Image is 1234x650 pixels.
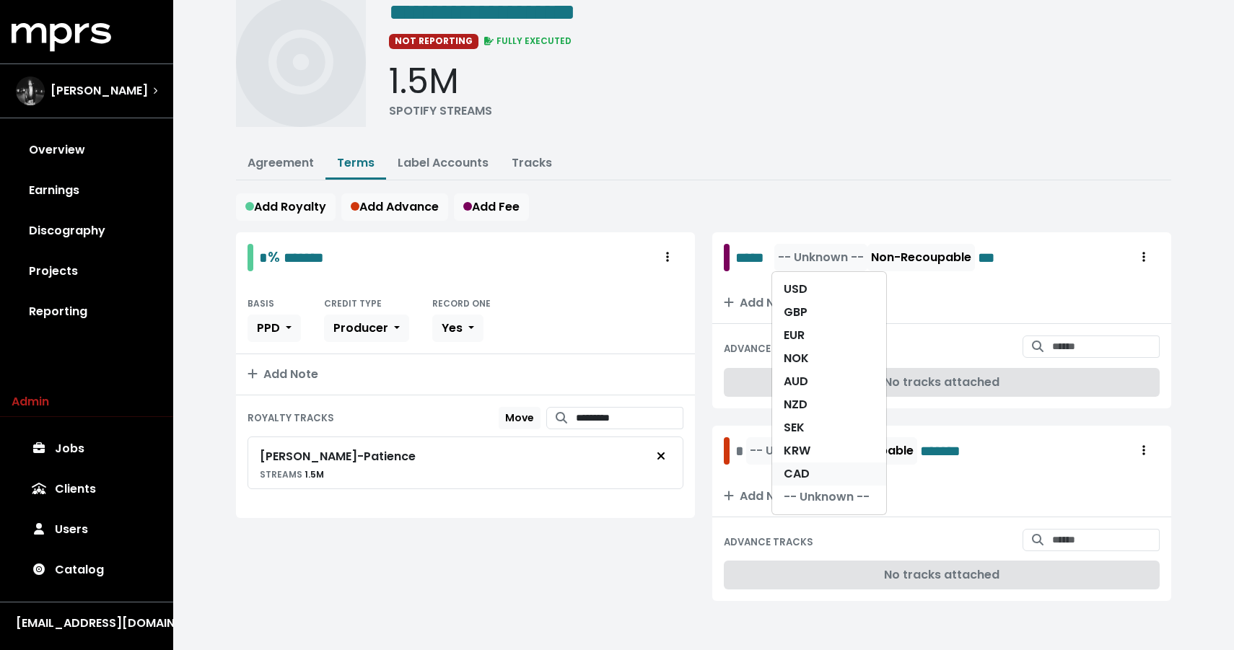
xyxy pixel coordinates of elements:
[389,1,575,24] span: Edit value
[512,154,552,171] a: Tracks
[260,468,324,480] small: 1.5M
[772,486,886,509] a: -- Unknown --
[248,366,318,382] span: Add Note
[772,393,886,416] a: NZD
[1128,437,1160,465] button: Royalty administration options
[920,440,986,462] span: Edit value
[1128,244,1160,271] button: Royalty administration options
[337,154,375,171] a: Terms
[12,614,162,633] button: [EMAIL_ADDRESS][DOMAIN_NAME]
[341,193,448,221] button: Add Advance
[257,320,280,336] span: PPD
[248,154,314,171] a: Agreement
[746,437,839,465] button: -- Unknown --
[481,35,572,47] span: FULLY EXECUTED
[432,315,483,342] button: Yes
[724,561,1160,589] div: No tracks attached
[12,130,162,170] a: Overview
[12,170,162,211] a: Earnings
[1052,335,1160,358] input: Search for tracks by title and link them to this advance
[772,278,886,301] a: USD
[772,370,886,393] a: AUD
[12,291,162,332] a: Reporting
[772,324,886,347] a: EUR
[351,198,439,215] span: Add Advance
[652,244,683,271] button: Royalty administration options
[333,320,388,336] span: Producer
[499,407,541,429] button: Move
[724,368,1160,397] div: No tracks attached
[12,211,162,251] a: Discography
[778,249,864,265] span: -- Unknown --
[284,250,324,265] span: Edit value
[867,244,975,271] button: Non-Recoupable
[12,509,162,550] a: Users
[724,488,795,504] span: Add Note
[712,476,1171,517] button: Add Note
[724,342,813,356] small: ADVANCE TRACKS
[260,448,416,465] div: [PERSON_NAME] - Patience
[248,297,274,309] small: BASIS
[1052,529,1160,551] input: Search for tracks by title and link them to this advance
[712,283,1171,323] button: Add Note
[724,294,795,311] span: Add Note
[442,320,463,336] span: Yes
[236,193,336,221] button: Add Royalty
[389,61,492,102] div: 1.5M
[398,154,489,171] a: Label Accounts
[324,297,382,309] small: CREDIT TYPE
[260,468,302,480] span: STREAMS
[12,550,162,590] a: Catalog
[772,439,886,462] a: KRW
[505,410,534,425] span: Move
[463,198,520,215] span: Add Fee
[724,535,813,549] small: ADVANCE TRACKS
[772,416,886,439] a: SEK
[774,244,867,271] button: -- Unknown --
[735,247,771,268] span: Edit value
[16,76,45,105] img: The selected account / producer
[454,193,529,221] button: Add Fee
[12,28,111,45] a: mprs logo
[772,301,886,324] a: GBP
[12,251,162,291] a: Projects
[735,440,743,462] span: Edit value
[12,469,162,509] a: Clients
[645,443,677,470] button: Remove royalty target
[248,411,334,425] small: ROYALTY TRACKS
[245,198,326,215] span: Add Royalty
[259,250,268,265] span: Edit value
[576,407,683,429] input: Search for tracks by title and link them to this royalty
[16,615,157,632] div: [EMAIL_ADDRESS][DOMAIN_NAME]
[389,34,478,48] span: NOT REPORTING
[248,315,301,342] button: PPD
[236,354,695,395] button: Add Note
[432,297,491,309] small: RECORD ONE
[978,247,1003,268] span: Edit value
[12,429,162,469] a: Jobs
[871,249,971,265] span: Non-Recoupable
[389,102,492,120] div: SPOTIFY STREAMS
[750,442,836,459] span: -- Unknown --
[324,315,409,342] button: Producer
[51,82,148,100] span: [PERSON_NAME]
[772,347,886,370] a: NOK
[268,247,280,267] span: %
[772,462,886,486] a: CAD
